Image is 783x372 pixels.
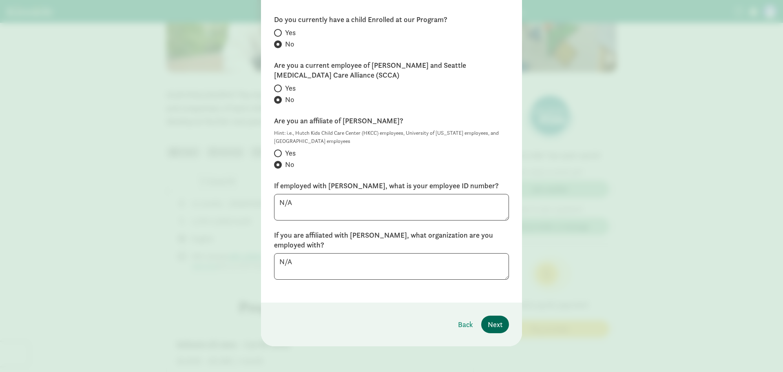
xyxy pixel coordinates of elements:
label: Do you currently have a child Enrolled at our Program? [274,15,509,25]
span: Next [488,319,502,330]
label: If employed with [PERSON_NAME], what is your employee ID number? [274,181,509,191]
button: Next [481,316,509,333]
span: Back [458,319,473,330]
span: No [285,160,294,169]
span: Yes [285,148,296,158]
span: No [285,39,294,49]
label: If you are affiliated with [PERSON_NAME], what organization are you employed with? [274,230,509,250]
span: No [285,95,294,105]
label: Are you an affiliate of [PERSON_NAME]? [274,116,509,126]
span: Yes [285,28,296,38]
label: Are you a current employee of [PERSON_NAME] and Seattle [MEDICAL_DATA] Care Alliance (SCCA) [274,60,509,80]
div: Hint: i.e., Hutch Kids Child Care Center (HKCC) employees, University of [US_STATE] employees, an... [274,129,509,145]
button: Back [451,316,480,333]
span: Yes [285,83,296,93]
